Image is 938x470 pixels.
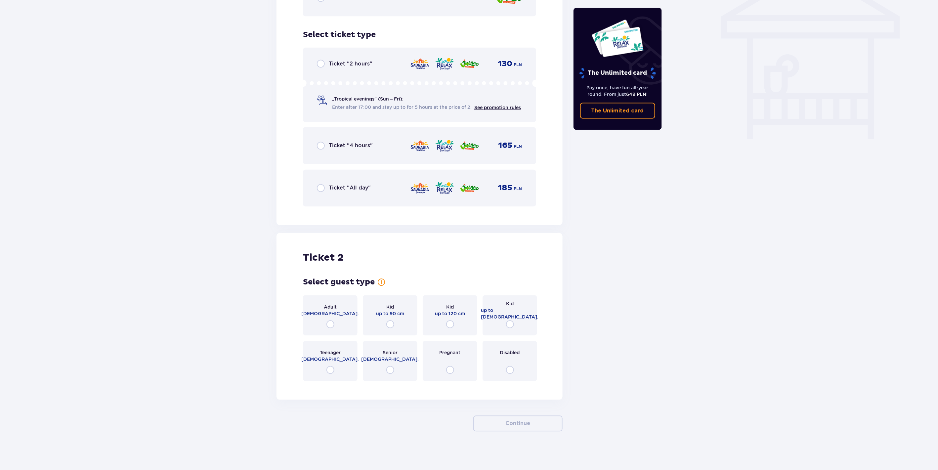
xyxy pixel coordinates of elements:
[332,96,404,102] span: „Tropical evenings" (Sun – Fri):
[435,311,465,317] span: up to 120 cm
[410,57,430,71] img: Saunaria
[383,350,398,356] span: Senior
[481,307,539,320] span: up to [DEMOGRAPHIC_DATA].
[440,350,461,356] span: Pregnant
[324,304,337,311] span: Adult
[580,84,656,98] p: Pay once, have fun all-year round. From just !
[320,350,341,356] span: Teenager
[506,301,514,307] span: Kid
[435,181,454,195] img: Relax
[435,57,454,71] img: Relax
[473,416,563,432] button: Continue
[362,356,419,363] span: [DEMOGRAPHIC_DATA].
[435,139,454,153] img: Relax
[386,304,394,311] span: Kid
[514,144,522,150] span: PLN
[302,356,359,363] span: [DEMOGRAPHIC_DATA].
[446,304,454,311] span: Kid
[626,92,646,97] span: 649 PLN
[460,139,479,153] img: Jamango
[303,252,344,264] h2: Ticket 2
[579,67,657,79] p: The Unlimited card
[303,278,375,287] h3: Select guest type
[329,60,372,67] span: Ticket "2 hours"
[498,183,513,193] span: 185
[303,30,376,40] h3: Select ticket type
[410,181,430,195] img: Saunaria
[580,103,656,119] a: The Unlimited card
[505,420,530,427] p: Continue
[500,350,520,356] span: Disabled
[460,57,479,71] img: Jamango
[376,311,404,317] span: up to 90 cm
[514,186,522,192] span: PLN
[302,311,359,317] span: [DEMOGRAPHIC_DATA].
[591,19,644,58] img: Two entry cards to Suntago with the word 'UNLIMITED RELAX', featuring a white background with tro...
[329,142,373,150] span: Ticket "4 hours"
[591,107,644,114] p: The Unlimited card
[332,104,472,110] span: Enter after 17:00 and stay up to for 5 hours at the price of 2.
[514,62,522,68] span: PLN
[498,59,513,69] span: 130
[410,139,430,153] img: Saunaria
[329,185,371,192] span: Ticket "All day"
[460,181,479,195] img: Jamango
[474,105,521,110] a: See promotion rules
[498,141,513,151] span: 165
